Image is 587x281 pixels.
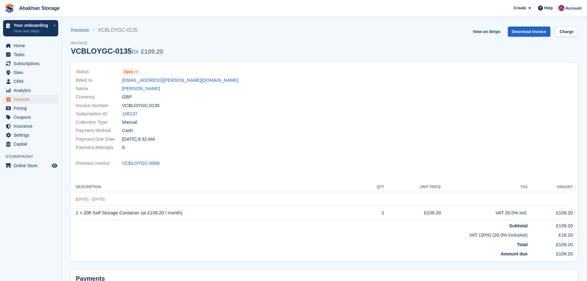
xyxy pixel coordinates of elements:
[76,77,122,84] span: Billed to
[14,113,51,122] span: Coupons
[528,206,573,220] td: £109.20
[508,27,551,37] a: Download Invoice
[122,136,155,143] time: 2025-10-04 07:32:49 UTC
[122,77,238,84] a: [EMAIL_ADDRESS][PERSON_NAME][DOMAIN_NAME]
[14,161,51,170] span: Online Store
[3,77,58,86] a: menu
[14,122,51,130] span: Insurance
[14,140,51,148] span: Capital
[3,68,58,77] a: menu
[17,3,62,13] a: Abakhan Storage
[122,144,124,151] span: 0
[501,251,528,256] strong: Amount due
[3,86,58,95] a: menu
[76,85,122,92] span: Name
[71,27,163,34] nav: breadcrumbs
[441,182,528,192] th: Tax
[14,131,51,139] span: Settings
[76,182,364,192] th: Description
[364,182,384,192] th: QTY
[3,131,58,139] a: menu
[76,93,122,101] span: Currency
[14,77,51,86] span: CRM
[528,248,573,258] td: £109.20
[3,161,58,170] a: menu
[132,48,139,55] span: for
[14,95,51,104] span: Invoices
[555,27,578,37] a: Charge
[14,104,51,113] span: Pricing
[470,27,503,37] a: View on Stripe
[3,59,58,68] a: menu
[558,5,565,11] img: William Abakhan
[122,68,139,75] a: Open
[76,127,122,134] span: Payment Method
[384,206,441,220] td: £109.20
[5,4,14,13] img: stora-icon-8386f47178a22dfd0bd8f6a31ec36ba5ce8667c1dd55bd0f319d3a0aa187defe.svg
[3,113,58,122] a: menu
[528,239,573,248] td: £109.20
[528,220,573,229] td: £109.20
[141,48,163,55] span: £109.20
[528,182,573,192] th: Amount
[122,85,160,92] a: [PERSON_NAME]
[14,23,50,27] p: Your onboarding
[76,119,122,126] span: Collection Type
[364,206,384,220] td: 1
[6,154,61,160] span: Storefront
[14,86,51,95] span: Analytics
[71,27,93,34] a: Invoices
[76,110,122,118] span: Subscription ID
[3,95,58,104] a: menu
[514,5,526,11] span: Create
[51,162,58,169] a: Preview store
[76,160,122,167] span: Previous Invoice
[544,5,553,11] span: Help
[76,136,122,143] span: Payment Due Date
[517,242,528,247] strong: Total
[122,93,132,101] span: GBP
[3,41,58,50] a: menu
[71,47,163,55] div: VCBLOYGC-0135
[3,50,58,59] a: menu
[441,209,528,217] div: VAT 20.0% incl.
[565,5,581,11] span: Account
[122,127,133,134] span: Cash
[509,223,528,228] strong: Subtotal
[122,102,160,109] span: VCBLOYGC-0135
[528,229,573,239] td: £18.20
[76,206,364,220] td: 1 × 20ft Self Storage Container (at £109.20 / month)
[14,41,51,50] span: Home
[3,140,58,148] a: menu
[122,110,137,118] a: 106137
[122,160,160,167] a: VCBLOYGC-0066
[14,28,50,34] p: View next steps
[76,197,104,201] span: [DATE] - [DATE]
[76,68,122,75] span: Status
[76,144,122,151] span: Payment Attempts
[3,104,58,113] a: menu
[3,122,58,130] a: menu
[14,50,51,59] span: Tasks
[122,119,137,126] span: Manual
[14,68,51,77] span: Sites
[124,69,133,75] span: Open
[76,102,122,109] span: Invoice Number
[384,182,441,192] th: Unit Price
[76,229,528,239] td: VAT (20%) (20.0% inclusive)
[14,59,51,68] span: Subscriptions
[71,40,163,46] span: Invoice
[3,20,58,36] a: Your onboarding View next steps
